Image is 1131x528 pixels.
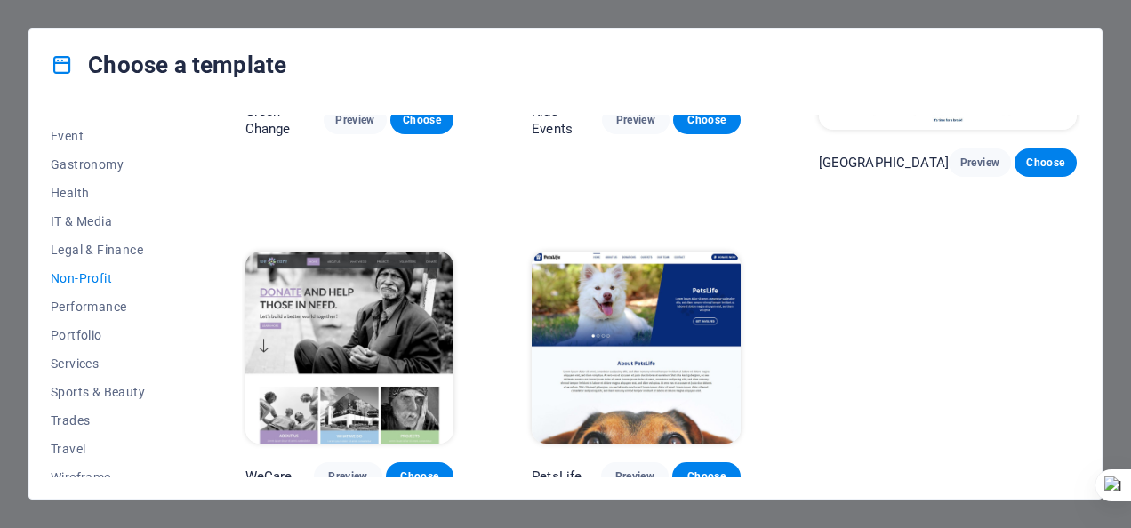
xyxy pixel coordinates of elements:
button: Portfolio [51,321,167,349]
button: Performance [51,292,167,321]
button: Choose [673,106,741,134]
button: Trades [51,406,167,435]
button: IT & Media [51,207,167,236]
button: Preview [602,106,670,134]
button: Choose [386,462,453,491]
span: Services [51,356,167,371]
span: Travel [51,442,167,456]
button: Preview [314,462,381,491]
span: Preview [328,469,367,484]
span: Choose [405,113,439,127]
span: Event [51,129,167,143]
button: Event [51,122,167,150]
span: Trades [51,413,167,428]
span: Gastronomy [51,157,167,172]
button: Travel [51,435,167,463]
button: Gastronomy [51,150,167,179]
button: Preview [324,106,387,134]
button: Non-Profit [51,264,167,292]
button: Legal & Finance [51,236,167,264]
span: Sports & Beauty [51,385,167,399]
span: Choose [400,469,439,484]
span: Health [51,186,167,200]
span: Portfolio [51,328,167,342]
p: PetsLife [532,468,582,485]
span: Non-Profit [51,271,167,285]
span: Preview [338,113,373,127]
img: PetsLife [532,252,741,444]
button: Choose [672,462,740,491]
span: Legal & Finance [51,243,167,257]
img: WeCare [245,252,453,444]
button: Health [51,179,167,207]
span: Choose [686,469,726,484]
span: Wireframe [51,470,167,484]
h4: Choose a template [51,51,286,79]
span: Performance [51,300,167,314]
button: Services [51,349,167,378]
button: Sports & Beauty [51,378,167,406]
button: Choose [390,106,453,134]
p: Kids-Events [532,102,602,138]
button: Preview [949,148,1011,177]
button: Wireframe [51,463,167,492]
span: Preview [616,113,655,127]
span: Preview [615,469,654,484]
button: Choose [1015,148,1077,177]
span: Choose [1029,156,1063,170]
span: Preview [963,156,997,170]
p: WeCare [245,468,293,485]
button: Preview [601,462,669,491]
span: IT & Media [51,214,167,228]
span: Choose [687,113,726,127]
p: [GEOGRAPHIC_DATA] [819,154,949,172]
p: Green Change [245,102,324,138]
